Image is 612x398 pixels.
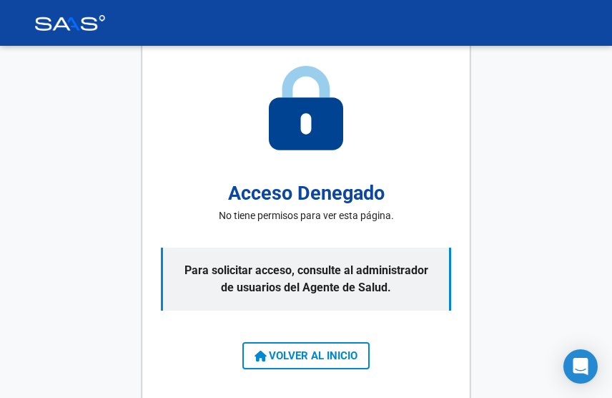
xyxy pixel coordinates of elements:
span: VOLVER AL INICIO [255,349,357,362]
div: Open Intercom Messenger [563,349,598,384]
button: VOLVER AL INICIO [242,342,370,369]
img: Logo SAAS [34,15,106,31]
p: No tiene permisos para ver esta página. [219,208,394,223]
p: Para solicitar acceso, consulte al administrador de usuarios del Agente de Salud. [161,248,451,311]
h2: Acceso Denegado [228,179,385,208]
img: access-denied [269,66,343,150]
